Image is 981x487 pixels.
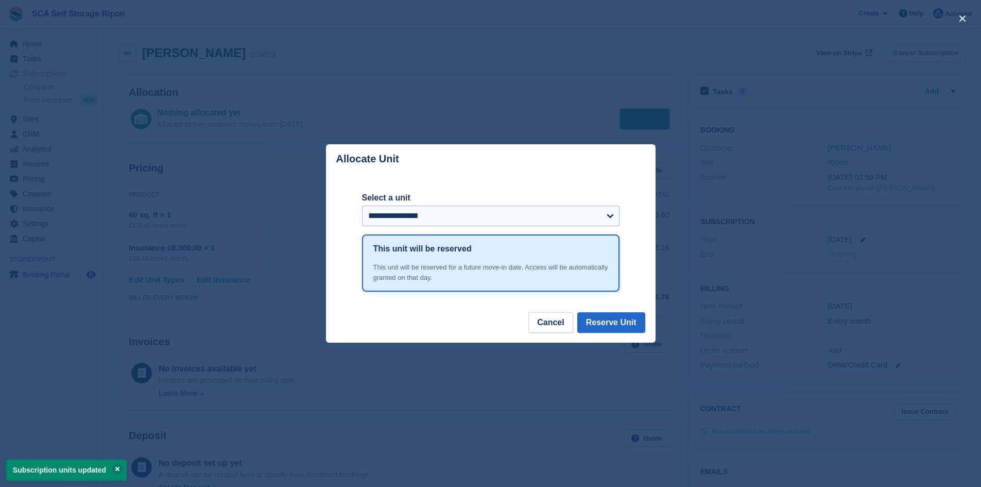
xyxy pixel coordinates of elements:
button: close [954,10,971,27]
p: Allocate Unit [336,153,399,165]
h1: This unit will be reserved [373,243,472,255]
button: Reserve Unit [577,312,645,333]
label: Select a unit [362,192,619,204]
button: Cancel [528,312,573,333]
p: Subscription units updated [6,460,127,481]
div: This unit will be reserved for a future move-in date. Access will be automatically granted on tha... [373,262,608,282]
